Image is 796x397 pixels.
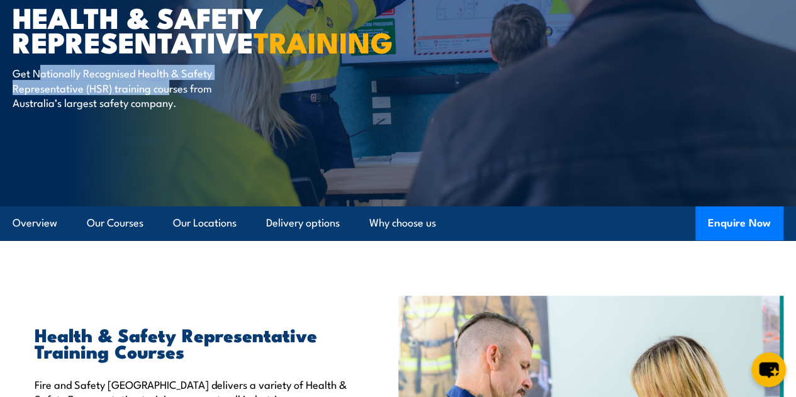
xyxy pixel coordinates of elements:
h1: Health & Safety Representative [13,4,323,53]
a: Delivery options [266,206,340,240]
button: Enquire Now [695,206,783,240]
p: Get Nationally Recognised Health & Safety Representative (HSR) training courses from Australia’s ... [13,65,242,109]
a: Our Locations [173,206,237,240]
a: Overview [13,206,57,240]
button: chat-button [751,352,786,387]
a: Why choose us [369,206,436,240]
strong: TRAINING [254,20,393,63]
h2: Health & Safety Representative Training Courses [35,326,379,359]
a: Our Courses [87,206,143,240]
